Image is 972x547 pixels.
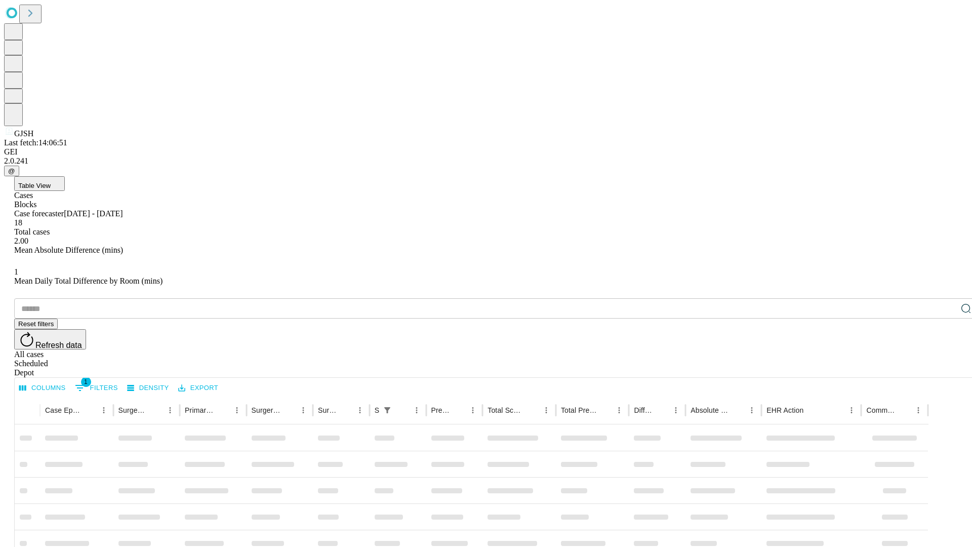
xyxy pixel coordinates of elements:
span: Mean Daily Total Difference by Room (mins) [14,277,163,285]
span: Refresh data [35,341,82,349]
div: Absolute Difference [691,406,730,414]
button: Menu [353,403,367,417]
button: Sort [339,403,353,417]
div: Primary Service [185,406,214,414]
button: Sort [804,403,819,417]
button: Sort [655,403,669,417]
span: 18 [14,218,22,227]
div: Case Epic Id [45,406,82,414]
div: Surgeon Name [118,406,148,414]
button: Select columns [17,380,68,396]
button: Sort [525,403,539,417]
button: Density [125,380,172,396]
button: Menu [844,403,859,417]
div: Predicted In Room Duration [431,406,451,414]
button: Sort [452,403,466,417]
div: Surgery Date [318,406,338,414]
button: Table View [14,176,65,191]
button: Menu [745,403,759,417]
button: Menu [230,403,244,417]
button: Sort [282,403,296,417]
button: Sort [897,403,911,417]
div: 1 active filter [380,403,394,417]
span: 1 [14,267,18,276]
button: Reset filters [14,319,58,329]
div: EHR Action [766,406,803,414]
div: Total Scheduled Duration [488,406,524,414]
button: Sort [83,403,97,417]
button: @ [4,166,19,176]
button: Sort [395,403,410,417]
span: @ [8,167,15,175]
div: Scheduled In Room Duration [375,406,379,414]
span: GJSH [14,129,33,138]
button: Sort [598,403,612,417]
button: Menu [539,403,553,417]
button: Menu [466,403,480,417]
div: Comments [866,406,896,414]
span: Reset filters [18,320,54,328]
span: Last fetch: 14:06:51 [4,138,67,147]
div: Difference [634,406,654,414]
button: Menu [296,403,310,417]
button: Show filters [72,380,120,396]
button: Menu [163,403,177,417]
div: GEI [4,147,968,157]
button: Menu [97,403,111,417]
span: Case forecaster [14,209,64,218]
button: Sort [731,403,745,417]
span: [DATE] - [DATE] [64,209,123,218]
button: Menu [911,403,925,417]
button: Sort [149,403,163,417]
span: 2.00 [14,237,28,245]
button: Menu [410,403,424,417]
span: Total cases [14,227,50,236]
div: Total Predicted Duration [561,406,597,414]
button: Show filters [380,403,394,417]
div: Surgery Name [252,406,281,414]
button: Sort [216,403,230,417]
button: Refresh data [14,329,86,349]
button: Menu [669,403,683,417]
span: Table View [18,182,51,189]
div: 2.0.241 [4,157,968,166]
span: 1 [81,377,91,387]
span: Mean Absolute Difference (mins) [14,246,123,254]
button: Menu [612,403,626,417]
button: Export [176,380,221,396]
